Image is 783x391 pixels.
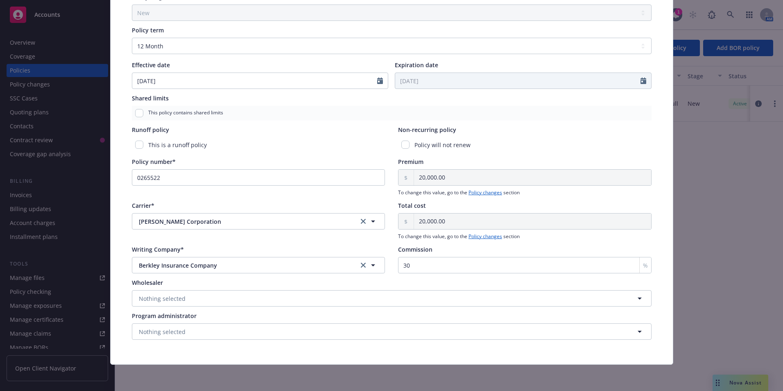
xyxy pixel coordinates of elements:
[398,137,652,152] div: Policy will not renew
[132,202,154,209] span: Carrier*
[398,158,423,166] span: Premium
[398,189,652,196] span: To change this value, go to the section
[139,261,345,270] span: Berkley Insurance Company
[132,213,385,230] button: [PERSON_NAME] Corporationclear selection
[398,126,456,134] span: Non-recurring policy
[358,260,368,270] a: clear selection
[398,246,432,253] span: Commission
[139,217,345,226] span: [PERSON_NAME] Corporation
[398,233,652,240] span: To change this value, go to the section
[132,290,652,307] button: Nothing selected
[398,202,426,209] span: Total cost
[132,94,169,102] span: Shared limits
[132,106,652,120] div: This policy contains shared limits
[132,137,385,152] div: This is a runoff policy
[643,261,648,270] span: %
[139,294,186,303] span: Nothing selected
[640,77,646,84] svg: Calendar
[132,126,169,134] span: Runoff policy
[468,233,502,240] a: Policy changes
[132,61,170,69] span: Effective date
[132,246,184,253] span: Writing Company*
[358,216,368,226] a: clear selection
[132,312,197,320] span: Program administrator
[132,279,163,286] span: Wholesaler
[132,158,176,166] span: Policy number*
[414,170,651,185] input: 0.00
[414,214,651,229] input: 0.00
[139,327,186,336] span: Nothing selected
[132,26,164,34] span: Policy term
[132,73,378,89] input: MM/DD/YYYY
[132,323,652,340] button: Nothing selected
[468,189,502,196] a: Policy changes
[395,61,438,69] span: Expiration date
[377,77,383,84] svg: Calendar
[395,73,640,89] input: MM/DD/YYYY
[132,257,385,273] button: Berkley Insurance Companyclear selection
